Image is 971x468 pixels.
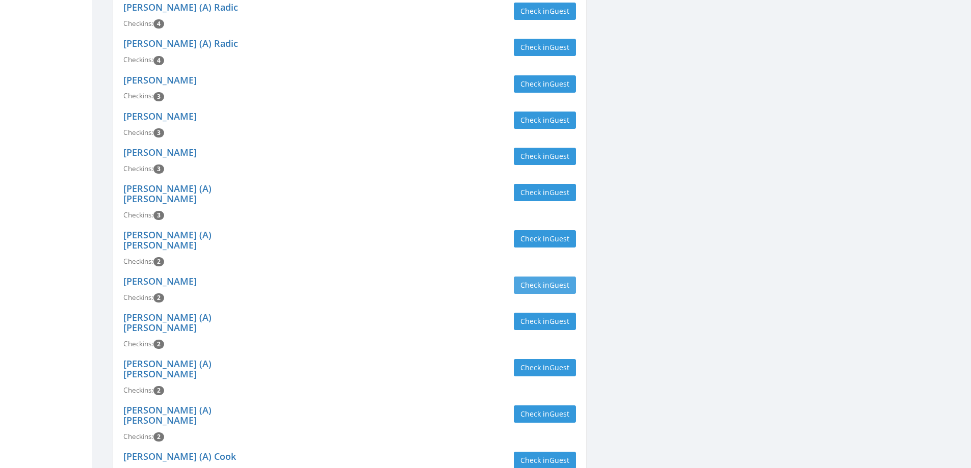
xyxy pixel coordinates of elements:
[514,184,576,201] button: Check inGuest
[123,182,212,205] a: [PERSON_NAME] (A) [PERSON_NAME]
[153,386,164,395] span: Checkin count
[549,316,569,326] span: Guest
[123,55,153,64] span: Checkins:
[153,92,164,101] span: Checkin count
[123,293,153,302] span: Checkins:
[514,75,576,93] button: Check inGuest
[549,115,569,125] span: Guest
[123,1,238,13] a: [PERSON_NAME] (A) Radic
[549,6,569,16] span: Guest
[514,313,576,330] button: Check inGuest
[549,42,569,52] span: Guest
[123,110,197,122] a: [PERSON_NAME]
[123,311,212,334] a: [PERSON_NAME] (A) [PERSON_NAME]
[123,74,197,86] a: [PERSON_NAME]
[514,112,576,129] button: Check inGuest
[514,3,576,20] button: Check inGuest
[514,405,576,423] button: Check inGuest
[123,19,153,28] span: Checkins:
[123,257,153,266] span: Checkins:
[514,359,576,376] button: Check inGuest
[123,164,153,173] span: Checkins:
[123,210,153,219] span: Checkins:
[153,211,164,220] span: Checkin count
[123,339,153,348] span: Checkins:
[153,164,164,174] span: Checkin count
[123,432,153,441] span: Checkins:
[549,151,569,161] span: Guest
[549,409,569,419] span: Guest
[123,91,153,100] span: Checkins:
[549,79,569,89] span: Guest
[153,56,164,65] span: Checkin count
[549,363,569,372] span: Guest
[123,357,212,380] a: [PERSON_NAME] (A) [PERSON_NAME]
[514,148,576,165] button: Check inGuest
[514,39,576,56] button: Check inGuest
[514,277,576,294] button: Check inGuest
[123,37,238,49] a: [PERSON_NAME] (A) Radic
[514,230,576,247] button: Check inGuest
[123,146,197,158] a: [PERSON_NAME]
[153,128,164,137] span: Checkin count
[549,187,569,197] span: Guest
[549,234,569,243] span: Guest
[123,386,153,395] span: Checkins:
[123,404,212,426] a: [PERSON_NAME] (A) [PERSON_NAME]
[153,19,164,29] span: Checkin count
[153,432,164,442] span: Checkin count
[549,280,569,290] span: Guest
[153,257,164,266] span: Checkin count
[123,229,212,251] a: [PERSON_NAME] (A) [PERSON_NAME]
[153,340,164,349] span: Checkin count
[549,455,569,465] span: Guest
[123,450,236,462] a: [PERSON_NAME] (A) Cook
[123,128,153,137] span: Checkins:
[153,293,164,302] span: Checkin count
[123,275,197,287] a: [PERSON_NAME]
